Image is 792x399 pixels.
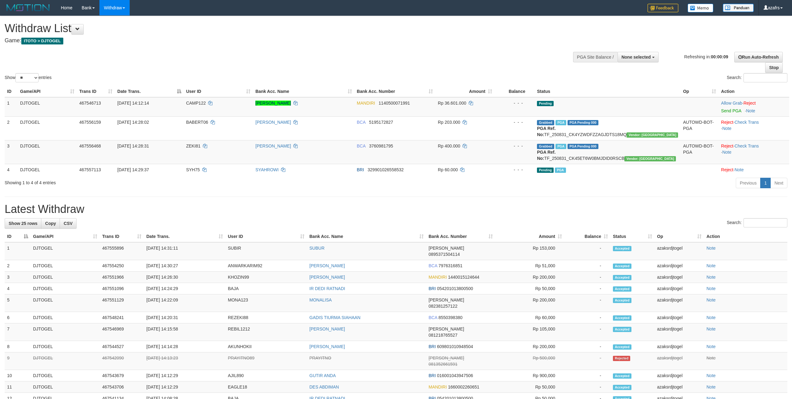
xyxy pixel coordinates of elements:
[429,315,437,320] span: BCA
[5,323,31,341] td: 7
[681,86,719,97] th: Op: activate to sort column ascending
[722,126,731,131] a: Note
[613,246,631,251] span: Accepted
[186,167,200,172] span: SYH75
[746,108,755,113] a: Note
[564,312,610,323] td: -
[429,297,464,302] span: [PERSON_NAME]
[721,167,733,172] a: Reject
[495,283,564,294] td: Rp 50,000
[5,341,31,352] td: 8
[495,341,564,352] td: Rp 200,000
[497,100,532,106] div: - - -
[564,323,610,341] td: -
[225,242,307,260] td: SUBIR
[144,323,225,341] td: [DATE] 14:15:58
[18,86,77,97] th: Game/API: activate to sort column ascending
[117,167,149,172] span: [DATE] 14:29:37
[31,231,100,242] th: Game/API: activate to sort column ascending
[719,86,789,97] th: Action
[429,252,460,257] span: Copy 0895371504114 to clipboard
[5,312,31,323] td: 6
[719,97,789,117] td: ·
[144,352,225,370] td: [DATE] 14:13:23
[100,283,144,294] td: 467551096
[429,333,457,338] span: Copy 081218765527 to clipboard
[5,231,31,242] th: ID: activate to sort column descending
[255,143,291,148] a: [PERSON_NAME]
[706,263,716,268] a: Note
[100,312,144,323] td: 467548241
[564,352,610,370] td: -
[31,272,100,283] td: DJTOGEL
[144,312,225,323] td: [DATE] 14:20:31
[31,283,100,294] td: DJTOGEL
[186,143,201,148] span: ZEKI81
[369,120,393,125] span: Copy 5195172827 to clipboard
[357,120,366,125] span: BCA
[435,86,495,97] th: Amount: activate to sort column ascending
[564,242,610,260] td: -
[429,246,464,251] span: [PERSON_NAME]
[706,297,716,302] a: Note
[5,116,18,140] td: 2
[495,312,564,323] td: Rp 60,000
[613,327,631,332] span: Accepted
[309,246,325,251] a: SUBUR
[100,381,144,393] td: 467543706
[225,341,307,352] td: AKUNHOKII
[429,275,447,280] span: MANDIRI
[744,101,756,106] a: Reject
[429,373,436,378] span: BRI
[100,260,144,272] td: 467554250
[736,178,761,188] a: Previous
[309,315,360,320] a: GADIS TIURMA SIAHAAN
[225,312,307,323] td: REZEKI88
[497,143,532,149] div: - - -
[5,381,31,393] td: 11
[534,140,681,164] td: TF_250831_CK45ET6W0BMJDID0RSCB
[5,97,18,117] td: 1
[537,144,554,149] span: Grabbed
[225,381,307,393] td: EAGLE18
[564,294,610,312] td: -
[438,120,460,125] span: Rp 203.000
[31,352,100,370] td: DJTOGEL
[706,355,716,360] a: Note
[18,116,77,140] td: DJTOGEL
[31,294,100,312] td: DJTOGEL
[438,315,463,320] span: Copy 8550398380 to clipboard
[655,231,704,242] th: Op: activate to sort column ascending
[537,120,554,125] span: Grabbed
[186,101,206,106] span: CAMP122
[564,283,610,294] td: -
[721,143,733,148] a: Reject
[624,156,676,161] span: Vendor URL: https://checkout4.1velocity.biz
[100,272,144,283] td: 467551966
[5,164,18,175] td: 4
[309,286,345,291] a: IR DEDI RATNADI
[706,315,716,320] a: Note
[309,297,332,302] a: MONALISA
[613,286,631,292] span: Accepted
[744,73,787,82] input: Search:
[537,101,554,106] span: Pending
[64,221,73,226] span: CSV
[734,52,783,62] a: Run Auto-Refresh
[100,294,144,312] td: 467551129
[18,164,77,175] td: DJTOGEL
[655,242,704,260] td: azaksrdjtogel
[495,370,564,381] td: Rp 900,000
[495,294,564,312] td: Rp 200,000
[684,54,728,59] span: Refreshing in:
[688,4,714,12] img: Button%20Memo.svg
[18,97,77,117] td: DJTOGEL
[706,286,716,291] a: Note
[429,286,436,291] span: BRI
[100,341,144,352] td: 467544527
[555,168,566,173] span: Marked by azaksrdjtogel
[735,120,759,125] a: Check Trans
[760,178,771,188] a: 1
[429,362,457,367] span: Copy 081352661591 to clipboard
[41,218,60,229] a: Copy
